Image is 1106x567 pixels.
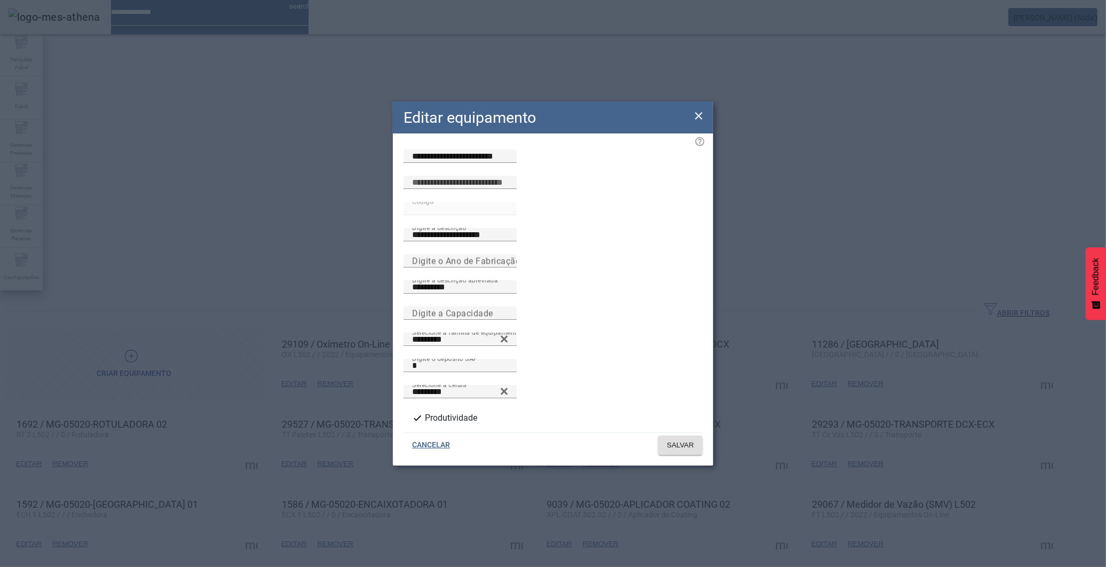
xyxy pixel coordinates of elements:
mat-label: Selecione a família de equipamento [412,328,520,336]
button: SALVAR [658,436,702,455]
input: Number [412,385,508,398]
button: CANCELAR [404,436,459,455]
mat-label: Código [412,198,433,205]
mat-label: Digite a Capacidade [412,308,493,318]
label: Produtividade [423,412,477,424]
input: Number [412,333,508,346]
mat-label: Digite a descrição [412,224,466,231]
mat-label: Selecione a célula [412,381,467,388]
span: SALVAR [667,440,694,451]
span: Feedback [1091,258,1101,295]
mat-label: Digite o depósito SAP [412,355,478,362]
mat-label: Digite a descrição abreviada [412,276,498,283]
button: Feedback - Mostrar pesquisa [1086,247,1106,320]
h2: Editar equipamento [404,106,536,129]
mat-label: Digite o Ano de Fabricação [412,256,520,266]
span: CANCELAR [412,440,450,451]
